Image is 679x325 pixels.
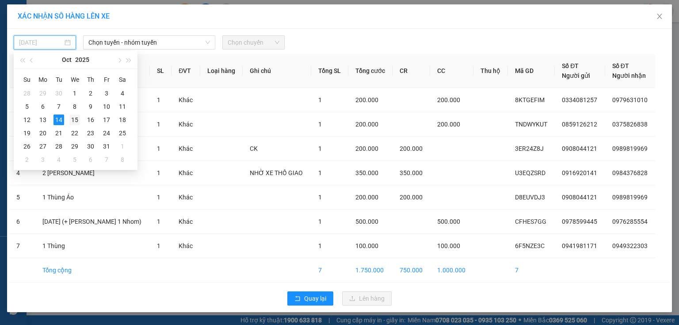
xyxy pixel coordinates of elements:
[400,169,423,176] span: 350.000
[69,128,80,138] div: 22
[114,140,130,153] td: 2025-11-01
[287,291,333,306] button: rollbackQuay lại
[22,128,32,138] div: 19
[562,121,597,128] span: 0859126212
[67,153,83,166] td: 2025-11-05
[9,137,35,161] td: 3
[9,185,35,210] td: 5
[318,145,322,152] span: 1
[35,258,150,283] td: Tổng cộng
[114,153,130,166] td: 2025-11-08
[515,96,545,103] span: 8KTGEFIM
[85,101,96,112] div: 9
[19,126,35,140] td: 2025-10-19
[35,140,51,153] td: 2025-10-27
[117,154,128,165] div: 8
[612,62,629,69] span: Số ĐT
[83,100,99,113] td: 2025-10-09
[150,54,172,88] th: SL
[101,88,112,99] div: 3
[172,137,200,161] td: Khác
[101,128,112,138] div: 24
[157,169,160,176] span: 1
[437,218,460,225] span: 500.000
[9,54,35,88] th: STT
[157,121,160,128] span: 1
[318,218,322,225] span: 1
[69,101,80,112] div: 8
[612,169,648,176] span: 0984376828
[19,153,35,166] td: 2025-11-02
[83,113,99,126] td: 2025-10-16
[35,185,150,210] td: 1 Thùng Áo
[612,218,648,225] span: 0976285554
[430,54,473,88] th: CC
[647,4,672,29] button: Close
[294,295,301,302] span: rollback
[515,218,546,225] span: CFHES7GG
[393,258,430,283] td: 750.000
[393,54,430,88] th: CR
[53,88,64,99] div: 30
[53,141,64,152] div: 28
[69,88,80,99] div: 1
[83,153,99,166] td: 2025-11-06
[157,194,160,201] span: 1
[85,128,96,138] div: 23
[318,242,322,249] span: 1
[400,194,423,201] span: 200.000
[51,153,67,166] td: 2025-11-04
[22,88,32,99] div: 28
[342,291,392,306] button: uploadLên hàng
[83,126,99,140] td: 2025-10-23
[355,218,378,225] span: 500.000
[67,126,83,140] td: 2025-10-22
[51,113,67,126] td: 2025-10-14
[53,101,64,112] div: 7
[18,12,110,20] span: XÁC NHẬN SỐ HÀNG LÊN XE
[99,73,114,87] th: Fr
[53,115,64,125] div: 14
[117,88,128,99] div: 4
[53,154,64,165] div: 4
[38,88,48,99] div: 29
[355,145,378,152] span: 200.000
[75,51,89,69] button: 2025
[318,194,322,201] span: 1
[562,62,579,69] span: Số ĐT
[83,73,99,87] th: Th
[562,242,597,249] span: 0941981171
[35,113,51,126] td: 2025-10-13
[101,101,112,112] div: 10
[69,141,80,152] div: 29
[157,242,160,249] span: 1
[69,115,80,125] div: 15
[243,54,311,88] th: Ghi chú
[19,100,35,113] td: 2025-10-05
[228,36,279,49] span: Chọn chuyến
[38,128,48,138] div: 20
[22,154,32,165] div: 2
[83,140,99,153] td: 2025-10-30
[400,145,423,152] span: 200.000
[99,100,114,113] td: 2025-10-10
[101,154,112,165] div: 7
[51,100,67,113] td: 2025-10-07
[85,88,96,99] div: 2
[9,161,35,185] td: 4
[67,73,83,87] th: We
[101,115,112,125] div: 17
[304,294,326,303] span: Quay lại
[562,218,597,225] span: 0978599445
[562,96,597,103] span: 0334081257
[9,88,35,112] td: 1
[612,145,648,152] span: 0989819969
[51,87,67,100] td: 2025-09-30
[355,194,378,201] span: 200.000
[205,40,210,45] span: down
[311,258,348,283] td: 7
[172,185,200,210] td: Khác
[85,154,96,165] div: 6
[172,161,200,185] td: Khác
[114,126,130,140] td: 2025-10-25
